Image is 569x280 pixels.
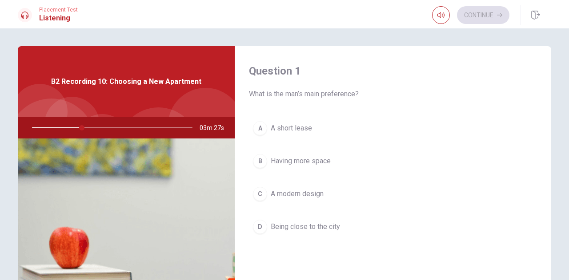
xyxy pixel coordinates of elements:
[253,154,267,168] div: B
[271,221,340,232] span: Being close to the city
[253,121,267,135] div: A
[271,123,312,134] span: A short lease
[249,216,537,238] button: DBeing close to the city
[200,117,231,138] span: 03m 27s
[253,187,267,201] div: C
[249,89,537,99] span: What is the man’s main preference?
[271,189,324,199] span: A modern design
[249,183,537,205] button: CA modern design
[249,117,537,139] button: AA short lease
[39,13,78,24] h1: Listening
[249,150,537,172] button: BHaving more space
[271,156,331,166] span: Having more space
[51,76,201,87] span: B2 Recording 10: Choosing a New Apartment
[39,7,78,13] span: Placement Test
[249,64,537,78] h4: Question 1
[253,220,267,234] div: D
